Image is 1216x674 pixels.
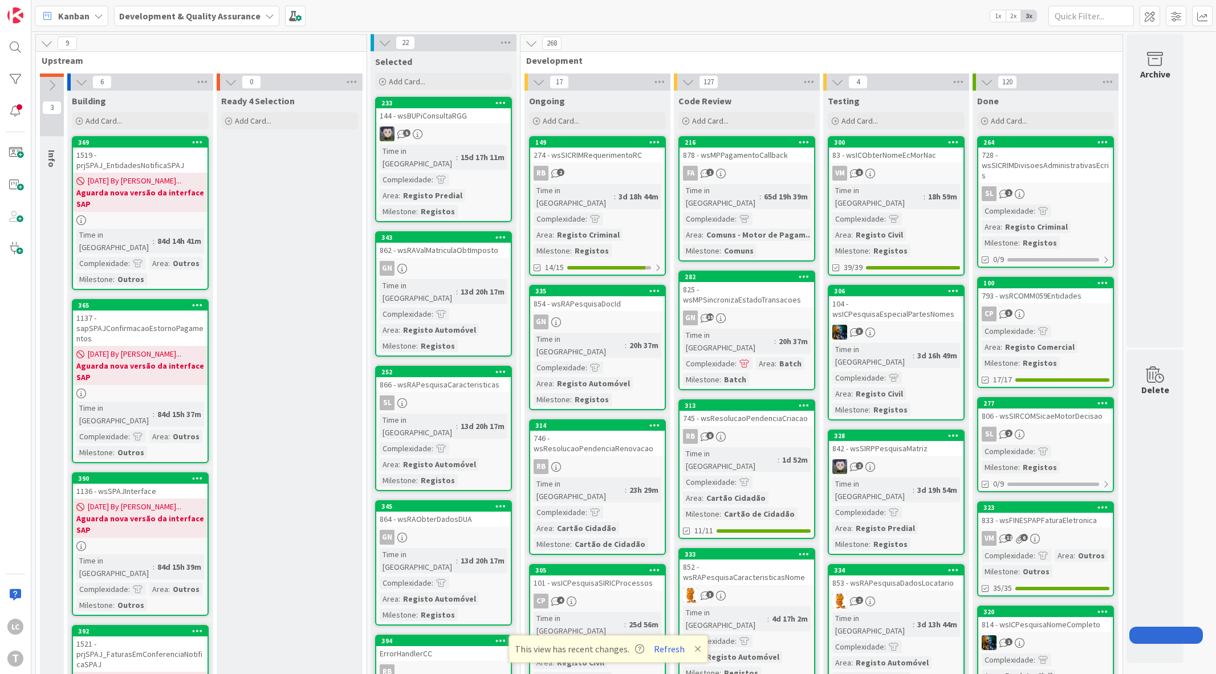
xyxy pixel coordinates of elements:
[530,420,665,431] div: 314
[128,430,130,443] span: :
[832,325,847,340] img: JC
[702,228,703,241] span: :
[776,357,804,370] div: Batch
[735,213,737,225] span: :
[856,328,863,335] span: 3
[376,232,511,258] div: 343862 - wsRAValMatriculaObtImposto
[680,282,814,307] div: 825 - wsMPSincronizaEstadoTransacoes
[685,138,814,146] div: 216
[692,116,729,126] span: Add Card...
[530,137,665,162] div: 149274 - wsSICRIMRequerimentoRC
[884,213,886,225] span: :
[400,324,479,336] div: Registo Automóvel
[680,137,814,148] div: 216
[832,213,884,225] div: Complexidade
[458,420,507,432] div: 13d 20h 17m
[113,446,115,459] span: :
[706,313,714,321] span: 35
[398,189,400,202] span: :
[982,461,1018,473] div: Milestone
[376,395,511,410] div: SL
[680,311,814,325] div: GN
[983,138,1113,146] div: 264
[376,377,511,392] div: 866 - wsRAPesquisaCaracteristicas
[678,399,815,539] a: 313745 - wsResolucaoPendenciaCriacaoRBTime in [GEOGRAPHIC_DATA]:1d 52mComplexidade:Area:Cartão Ci...
[775,357,776,370] span: :
[432,308,433,320] span: :
[832,371,884,384] div: Complexidade
[530,314,665,329] div: GN
[1034,445,1035,457] span: :
[978,398,1113,409] div: 277
[983,279,1113,287] div: 100
[376,108,511,123] div: 144 - wsBUPiConsultaRGG
[119,10,261,22] b: Development & Quality Assurance
[76,228,153,254] div: Time in [GEOGRAPHIC_DATA]
[534,213,585,225] div: Complexidade
[58,9,90,23] span: Kanban
[991,116,1027,126] span: Add Card...
[719,244,721,257] span: :
[978,288,1113,303] div: 793 - wsRCOMM059Entidades
[380,308,432,320] div: Complexidade
[76,446,113,459] div: Milestone
[834,138,963,146] div: 300
[552,377,554,390] span: :
[458,285,507,298] div: 13d 20h 17m
[829,325,963,340] div: JC
[456,420,458,432] span: :
[376,367,511,392] div: 252866 - wsRAPesquisaCaracteristicas
[380,395,395,410] div: SL
[978,278,1113,303] div: 100793 - wsRCOMM059Entidades
[530,148,665,162] div: 274 - wsSICRIMRequerimentoRC
[680,401,814,411] div: 313
[978,427,1113,442] div: SL
[153,235,154,247] span: :
[829,137,963,148] div: 300
[534,333,625,358] div: Time in [GEOGRAPHIC_DATA]
[832,477,913,503] div: Time in [GEOGRAPHIC_DATA]
[86,116,122,126] span: Add Card...
[683,311,698,325] div: GN
[829,137,963,162] div: 30083 - wsICObterNomeEcMorNac
[381,234,511,242] div: 343
[380,414,456,439] div: Time in [GEOGRAPHIC_DATA]
[978,137,1113,183] div: 264728 - wsSICRIMDivisoesAdministrativasEcris
[913,349,914,362] span: :
[530,296,665,311] div: 854 - wsRAPesquisaDocId
[978,409,1113,423] div: 806 - wsSIRCOMSicaeMotorDecisao
[534,361,585,374] div: Complexidade
[1001,341,1002,353] span: :
[978,307,1113,321] div: CP
[530,137,665,148] div: 149
[627,339,661,352] div: 20h 37m
[380,145,456,170] div: Time in [GEOGRAPHIC_DATA]
[853,228,906,241] div: Registo Civil
[993,478,1004,490] span: 0/9
[683,166,698,181] div: FA
[678,271,815,390] a: 282825 - wsMPSincronizaEstadoTransacoesGNTime in [GEOGRAPHIC_DATA]:20h 37mComplexidade:Area:Batch...
[380,205,416,218] div: Milestone
[832,166,847,181] div: VM
[1048,6,1134,26] input: Quick Filter...
[982,427,997,442] div: SL
[570,244,572,257] span: :
[585,361,587,374] span: :
[1018,236,1020,249] span: :
[530,459,665,474] div: RB
[7,7,23,23] img: Visit kanbanzone.com
[73,473,208,484] div: 390
[685,402,814,410] div: 313
[381,99,511,107] div: 233
[683,329,774,354] div: Time in [GEOGRAPHIC_DATA]
[535,287,665,295] div: 335
[683,244,719,257] div: Milestone
[376,232,511,243] div: 343
[1001,220,1002,233] span: :
[376,98,511,123] div: 233144 - wsBUPiConsultaRGG
[925,190,960,203] div: 18h 59m
[844,262,863,273] span: 39/39
[72,472,209,616] a: 3901136 - wsSPAJInterface[DATE] By [PERSON_NAME]...Aguarda nova versão da interface SAPTime in [G...
[380,189,398,202] div: Area
[869,403,871,416] span: :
